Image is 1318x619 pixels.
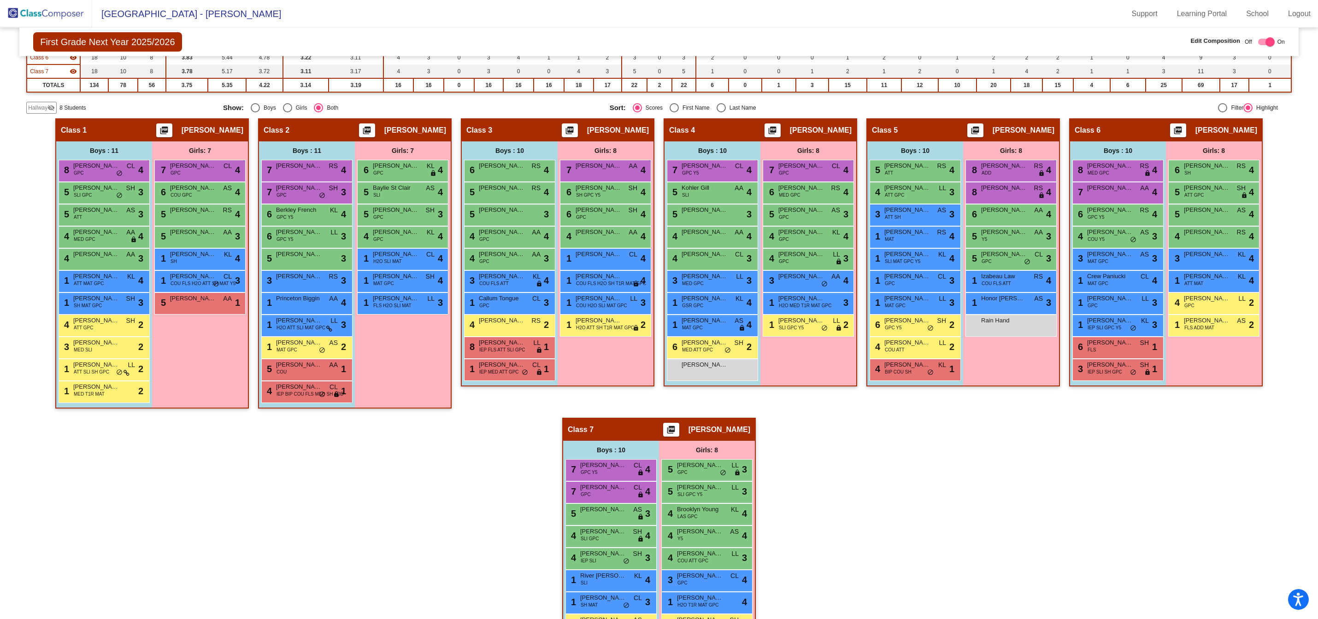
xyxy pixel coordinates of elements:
span: [PERSON_NAME] [1195,126,1257,135]
span: First Grade Next Year 2025/2026 [33,32,182,52]
td: 69 [1182,78,1220,92]
span: GPC Y5 [682,169,699,176]
td: 3.14 [283,78,329,92]
td: 2 [1011,51,1042,64]
td: 0 [647,51,672,64]
td: 3.75 [166,78,208,92]
span: 8 Students [59,104,86,112]
span: Class 6 [30,53,48,62]
span: SH [1184,169,1191,176]
div: Scores [642,104,663,112]
td: 1 [867,64,901,78]
td: 2 [977,51,1011,64]
td: Courtney Large - No Class Name [27,64,80,78]
span: [PERSON_NAME] [1184,183,1230,193]
td: 78 [108,78,138,92]
td: 3 [1220,64,1249,78]
span: GPC [373,169,383,176]
mat-radio-group: Select an option [610,103,989,112]
td: 0 [938,64,977,78]
span: AS [223,183,232,193]
td: 16 [534,78,564,92]
td: 1 [762,78,796,92]
td: 5 [622,64,647,78]
span: [PERSON_NAME] [981,183,1027,193]
span: Sort: [610,104,626,112]
td: 18 [80,51,109,64]
td: 1 [1110,64,1145,78]
span: 4 [641,185,646,199]
span: Class 3 [466,126,492,135]
span: Kohler Gill [682,183,728,193]
span: 4 [544,163,549,177]
span: ATT [885,169,893,176]
td: TOTALS [27,78,80,92]
span: 4 [235,185,240,199]
span: SH GPC Y5 [576,192,600,199]
span: 5 [873,165,880,175]
td: 0 [1249,64,1291,78]
span: COU GPC [171,192,192,199]
span: RS [1034,183,1043,193]
td: 2 [594,51,622,64]
span: 6 [767,187,774,197]
div: Both [323,104,338,112]
div: Girls [292,104,307,112]
mat-icon: picture_as_pdf [159,126,170,139]
span: [PERSON_NAME] [884,161,930,170]
td: 15 [1042,78,1073,92]
span: 6 [564,187,571,197]
td: 3.17 [329,64,383,78]
td: 0 [503,64,534,78]
span: 4 [138,163,143,177]
span: Show: [223,104,244,112]
td: 3 [474,64,503,78]
span: 4 [1046,185,1051,199]
td: 3 [796,78,829,92]
td: 3 [622,51,647,64]
span: lock [1038,192,1045,199]
td: 1 [696,64,729,78]
span: do_not_disturb_alt [116,170,123,177]
mat-icon: visibility [70,68,77,75]
span: CL [224,161,232,171]
span: SLI [682,192,689,199]
span: AA [629,161,637,171]
span: RS [1237,161,1246,171]
span: Class 5 [872,126,898,135]
td: 0 [647,64,672,78]
td: 0 [1249,51,1291,64]
div: Boys : 11 [56,141,152,160]
span: GPC [779,169,789,176]
span: MED GPC [779,192,800,199]
span: SH [126,183,135,193]
span: ATT GPC [1184,192,1204,199]
td: 3.78 [166,64,208,78]
span: RS [532,183,541,193]
span: [PERSON_NAME] [778,161,824,170]
td: 16 [474,78,503,92]
td: 22 [672,78,696,92]
span: Class 4 [669,126,695,135]
td: 16 [383,78,413,92]
div: Girls: 8 [760,141,856,160]
span: 3 [949,185,954,199]
span: SH [329,183,338,193]
td: 11 [1182,64,1220,78]
span: lock [1038,170,1045,177]
td: 2 [829,64,867,78]
span: lock [430,170,436,177]
td: 3.22 [283,51,329,64]
button: Print Students Details [156,123,172,137]
span: 8 [970,187,977,197]
td: 0 [729,51,762,64]
td: 4 [564,64,594,78]
span: [PERSON_NAME] [170,161,216,170]
td: 16 [413,78,444,92]
div: Boys [260,104,276,112]
span: 4 [438,163,443,177]
td: 1 [1249,78,1291,92]
td: 10 [938,78,977,92]
td: 12 [901,78,938,92]
span: 7 [265,165,272,175]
